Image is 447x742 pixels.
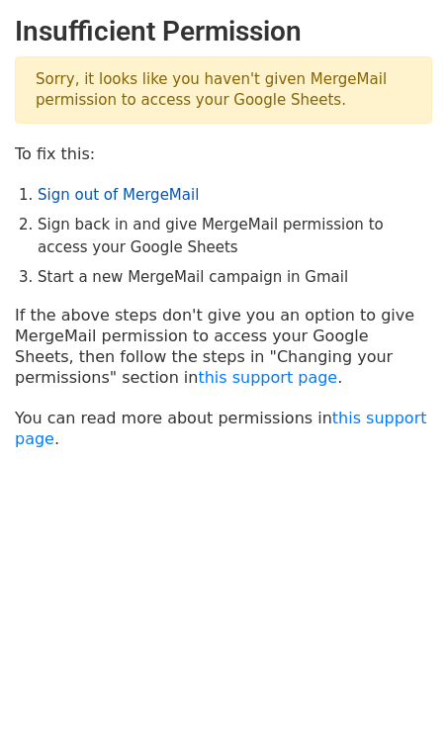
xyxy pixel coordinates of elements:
[198,368,337,387] a: this support page
[348,647,447,742] iframe: Chat Widget
[38,214,432,258] li: Sign back in and give MergeMail permission to access your Google Sheets
[15,409,427,448] a: this support page
[38,186,199,204] a: Sign out of MergeMail
[38,266,432,289] li: Start a new MergeMail campaign in Gmail
[348,647,447,742] div: Widget de chat
[15,15,432,48] h2: Insufficient Permission
[15,56,432,124] p: Sorry, it looks like you haven't given MergeMail permission to access your Google Sheets.
[15,143,432,164] p: To fix this:
[15,305,432,388] p: If the above steps don't give you an option to give MergeMail permission to access your Google Sh...
[15,408,432,449] p: You can read more about permissions in .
